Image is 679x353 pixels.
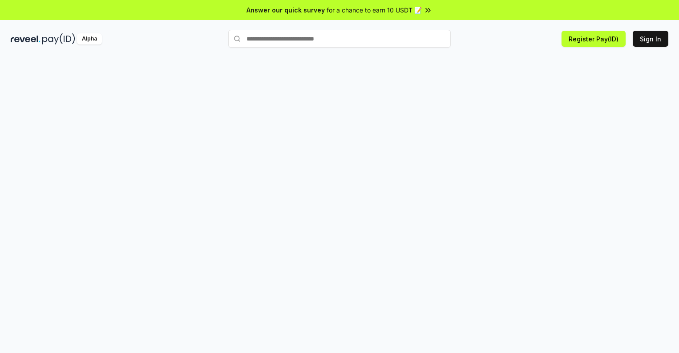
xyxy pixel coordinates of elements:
[633,31,668,47] button: Sign In
[247,5,325,15] span: Answer our quick survey
[42,33,75,45] img: pay_id
[11,33,40,45] img: reveel_dark
[562,31,626,47] button: Register Pay(ID)
[77,33,102,45] div: Alpha
[327,5,422,15] span: for a chance to earn 10 USDT 📝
